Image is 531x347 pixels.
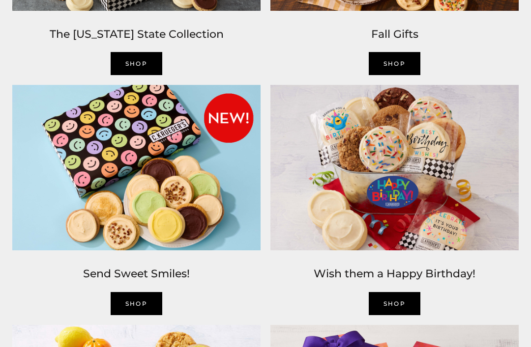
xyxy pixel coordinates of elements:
[270,266,519,283] h2: Wish them a Happy Birthday!
[369,293,421,316] a: SHOP
[369,53,421,76] a: SHOP
[270,26,519,44] h2: Fall Gifts
[111,53,163,76] a: SHOP
[7,80,265,256] img: C.Krueger’s image
[265,80,524,256] img: C.Krueger’s image
[12,26,261,44] h2: The [US_STATE] State Collection
[12,266,261,283] h2: Send Sweet Smiles!
[111,293,163,316] a: SHOP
